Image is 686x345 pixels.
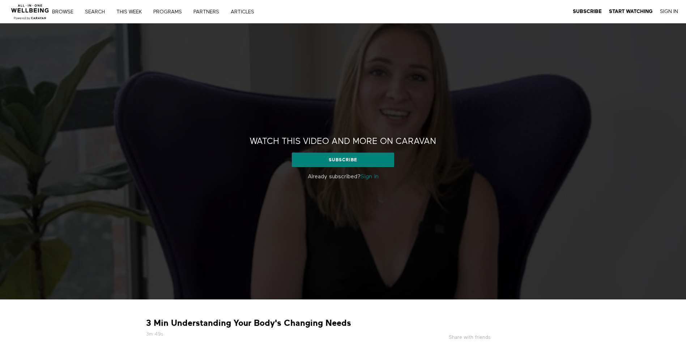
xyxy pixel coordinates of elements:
[361,174,379,180] a: Sign in
[114,9,149,14] a: THIS WEEK
[146,318,351,329] strong: 3 Min Understanding Your Body's Changing Needs
[609,9,653,14] strong: Start Watching
[50,9,81,14] a: Browse
[250,136,436,147] h2: Watch this video and more on CARAVAN
[82,9,112,14] a: Search
[609,8,653,15] a: Start Watching
[191,9,227,14] a: PARTNERS
[573,8,602,15] a: Subscribe
[237,172,450,181] p: Already subscribed?
[660,8,678,15] a: Sign In
[292,153,394,167] a: Subscribe
[57,8,269,15] nav: Primary
[146,331,388,338] h5: 3m 49s
[228,9,262,14] a: ARTICLES
[573,9,602,14] strong: Subscribe
[151,9,189,14] a: PROGRAMS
